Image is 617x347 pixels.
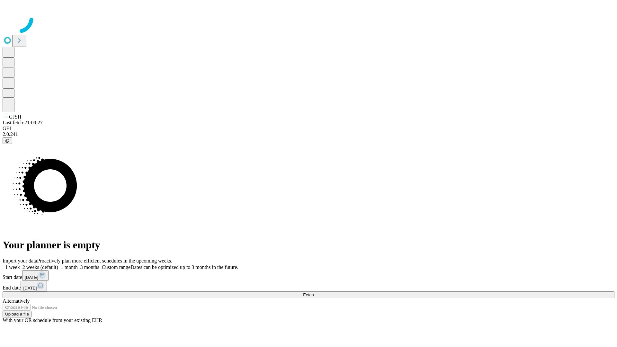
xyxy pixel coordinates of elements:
[3,270,614,281] div: Start date
[9,114,21,120] span: GJSH
[22,264,58,270] span: 2 weeks (default)
[25,275,38,280] span: [DATE]
[22,270,49,281] button: [DATE]
[3,258,37,263] span: Import your data
[3,239,614,251] h1: Your planner is empty
[3,291,614,298] button: Fetch
[5,264,20,270] span: 1 week
[3,281,614,291] div: End date
[5,138,10,143] span: @
[130,264,238,270] span: Dates can be optimized up to 3 months in the future.
[102,264,130,270] span: Custom range
[61,264,78,270] span: 1 month
[80,264,99,270] span: 3 months
[303,292,314,297] span: Fetch
[37,258,172,263] span: Proactively plan more efficient schedules in the upcoming weeks.
[23,286,37,290] span: [DATE]
[21,281,47,291] button: [DATE]
[3,298,30,304] span: Alternatively
[3,126,614,131] div: GEI
[3,137,12,144] button: @
[3,131,614,137] div: 2.0.241
[3,311,31,317] button: Upload a file
[3,120,43,125] span: Last fetch: 21:09:27
[3,317,102,323] span: With your OR schedule from your existing EHR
